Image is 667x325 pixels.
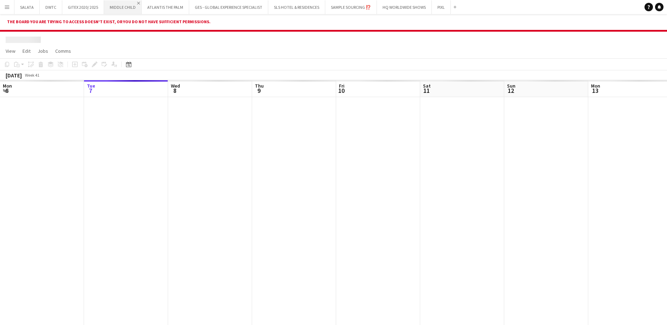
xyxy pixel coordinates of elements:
[6,72,22,79] div: [DATE]
[3,46,18,56] a: View
[422,87,431,95] span: 11
[86,87,95,95] span: 7
[507,83,515,89] span: Sun
[40,0,62,14] button: DWTC
[87,83,95,89] span: Tue
[62,0,104,14] button: GITEX 2020/ 2025
[35,46,51,56] a: Jobs
[52,46,74,56] a: Comms
[6,48,15,54] span: View
[325,0,377,14] button: SAMPLE SOURCING ⁉️
[3,83,12,89] span: Mon
[423,83,431,89] span: Sat
[254,87,264,95] span: 9
[104,0,142,14] button: MIDDLE CHILD
[23,72,41,78] span: Week 41
[506,87,515,95] span: 12
[14,0,40,14] button: SALATA
[377,0,432,14] button: HQ WORLDWIDE SHOWS
[591,83,600,89] span: Mon
[20,46,33,56] a: Edit
[255,83,264,89] span: Thu
[170,87,180,95] span: 8
[55,48,71,54] span: Comms
[38,48,48,54] span: Jobs
[142,0,189,14] button: ATLANTIS THE PALM
[189,0,268,14] button: GES - GLOBAL EXPERIENCE SPECIALIST
[339,83,345,89] span: Fri
[2,87,12,95] span: 6
[432,0,451,14] button: PIXL
[268,0,325,14] button: SLS HOTEL & RESIDENCES
[590,87,600,95] span: 13
[23,48,31,54] span: Edit
[338,87,345,95] span: 10
[171,83,180,89] span: Wed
